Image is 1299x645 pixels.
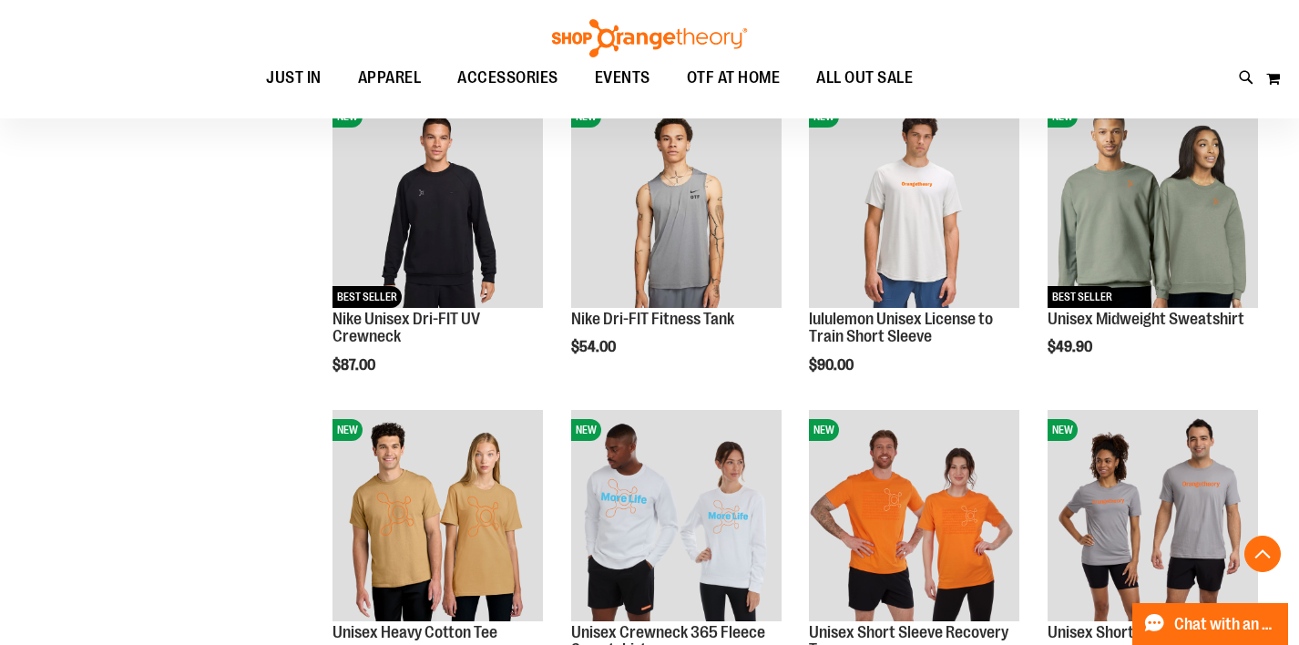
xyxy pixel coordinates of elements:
button: Chat with an Expert [1132,603,1289,645]
div: product [323,87,552,420]
span: $54.00 [571,339,619,355]
a: Nike Unisex Dri-FIT UV CrewneckNEWBEST SELLER [332,97,543,310]
img: Unisex Short Sleeve Tee [1048,410,1258,620]
span: BEST SELLER [332,286,402,308]
a: Nike Unisex Dri-FIT UV Crewneck [332,310,480,346]
span: ACCESSORIES [457,57,558,98]
span: Chat with an Expert [1174,616,1277,633]
img: Nike Dri-FIT Fitness Tank [571,97,782,307]
span: $90.00 [809,357,856,374]
span: OTF AT HOME [687,57,781,98]
span: NEW [1048,419,1078,441]
a: Nike Dri-FIT Fitness TankNEW [571,97,782,310]
a: Unisex Short Sleeve TeeNEW [1048,410,1258,623]
a: lululemon Unisex License to Train Short Sleeve [809,310,993,346]
a: Unisex Heavy Cotton Tee [332,623,497,641]
img: Unisex Crewneck 365 Fleece Sweatshirt [571,410,782,620]
div: product [562,87,791,402]
img: Unisex Heavy Cotton Tee [332,410,543,620]
img: Unisex Short Sleeve Recovery Tee [809,410,1019,620]
div: product [800,87,1028,420]
a: Nike Dri-FIT Fitness Tank [571,310,734,328]
a: Unisex Midweight SweatshirtNEWBEST SELLER [1048,97,1258,310]
span: $49.90 [1048,339,1095,355]
a: Unisex Crewneck 365 Fleece SweatshirtNEW [571,410,782,623]
img: Nike Unisex Dri-FIT UV Crewneck [332,97,543,307]
a: Unisex Midweight Sweatshirt [1048,310,1244,328]
a: Unisex Heavy Cotton TeeNEW [332,410,543,623]
img: lululemon Unisex License to Train Short Sleeve [809,97,1019,307]
span: $87.00 [332,357,378,374]
a: Unisex Short Sleeve Tee [1048,623,1208,641]
a: Unisex Short Sleeve Recovery TeeNEW [809,410,1019,623]
span: NEW [332,419,363,441]
span: BEST SELLER [1048,286,1117,308]
span: NEW [809,419,839,441]
span: JUST IN [266,57,322,98]
a: lululemon Unisex License to Train Short SleeveNEW [809,97,1019,310]
span: NEW [571,419,601,441]
span: APPAREL [358,57,422,98]
div: product [1038,87,1267,402]
img: Shop Orangetheory [549,19,750,57]
img: Unisex Midweight Sweatshirt [1048,97,1258,307]
button: Back To Top [1244,536,1281,572]
span: ALL OUT SALE [816,57,913,98]
span: EVENTS [595,57,650,98]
